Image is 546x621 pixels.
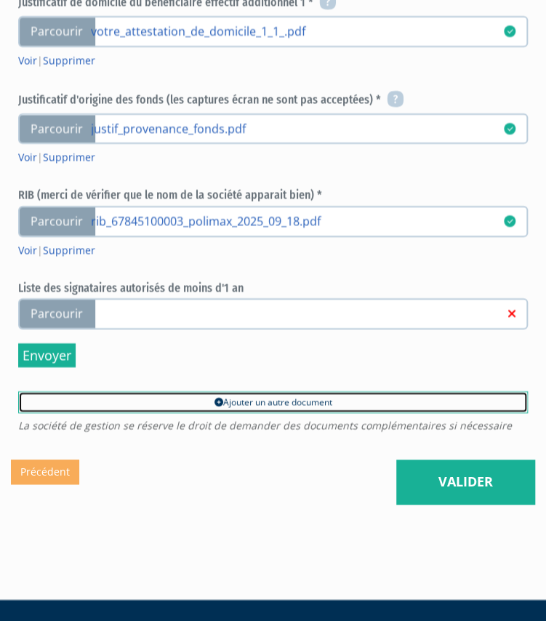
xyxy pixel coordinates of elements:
[18,243,528,257] span: |
[91,121,499,135] a: justif_provenance_fonds.pdf
[43,53,95,67] a: Supprimer
[18,92,528,109] h6: Justificatif d'origine des fonds (les captures écran ne sont pas acceptées) *
[18,420,528,430] span: La société de gestion se réserve le droit de demander des documents complémentaires si nécessaire
[18,113,95,145] span: Parcourir
[396,460,535,505] a: Valider
[11,460,79,484] a: Précédent
[18,298,95,329] span: Parcourir
[18,343,76,367] input: Envoyer
[91,23,499,38] a: votre_attestation_de_domicile_1_1_.pdf
[18,150,37,164] a: Voir
[504,123,515,135] i: 19/09/2025 15:36
[43,150,95,164] a: Supprimer
[18,53,528,68] span: |
[18,188,528,201] h6: RIB (merci de vérifier que le nom de la société apparait bien) *
[504,25,515,37] i: 18/09/2025 17:28
[18,206,95,237] span: Parcourir
[18,16,95,47] span: Parcourir
[504,215,515,227] i: 18/09/2025 16:25
[18,150,528,164] span: |
[43,243,95,257] a: Supprimer
[18,391,528,413] a: Ajouter un autre document
[18,243,37,257] a: Voir
[18,53,37,67] a: Voir
[91,213,499,228] a: rib_67845100003_polimax_2025_09_18.pdf
[18,281,528,295] h6: Liste des signataires autorisés de moins d'1 an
